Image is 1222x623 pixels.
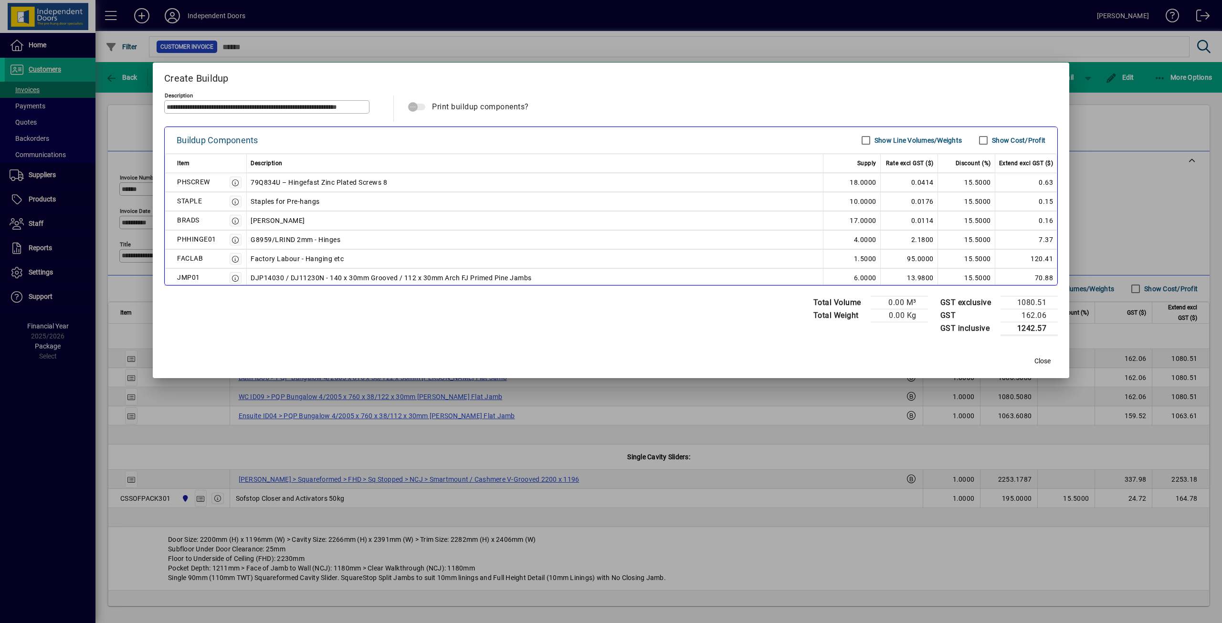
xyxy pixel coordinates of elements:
td: Total Weight [809,309,871,322]
label: Show Cost/Profit [990,136,1045,145]
td: 10.0000 [823,192,881,211]
span: Extend excl GST ($) [999,158,1053,169]
td: 7.37 [995,230,1058,249]
div: 2.1800 [885,234,934,245]
mat-label: Description [165,92,193,98]
td: 79Q834U – Hingefast Zinc Plated Screws 8 [247,173,823,192]
td: Staples for Pre-hangs [247,192,823,211]
td: 0.16 [995,211,1058,230]
span: Close [1034,356,1051,366]
td: GST [936,309,1001,322]
td: [PERSON_NAME] [247,211,823,230]
td: 15.5000 [938,192,995,211]
td: G8959/LRIND 2mm - Hinges [247,230,823,249]
td: 15.5000 [938,268,995,287]
td: 1.5000 [823,249,881,268]
button: Close [1027,352,1058,370]
td: 17.0000 [823,211,881,230]
div: 13.9800 [885,272,934,284]
td: 18.0000 [823,173,881,192]
td: 0.00 Kg [871,309,928,322]
span: Item [177,158,190,169]
td: DJP14030 / DJ11230N - 140 x 30mm Grooved / 112 x 30mm Arch FJ Primed Pine Jambs [247,268,823,287]
td: 0.15 [995,192,1058,211]
div: JMP01 [177,272,200,283]
td: 15.5000 [938,173,995,192]
td: 1080.51 [1001,296,1058,309]
td: 0.00 M³ [871,296,928,309]
div: FACLAB [177,253,203,264]
td: 4.0000 [823,230,881,249]
label: Show Line Volumes/Weights [873,136,962,145]
td: 6.0000 [823,268,881,287]
div: 95.0000 [885,253,934,264]
td: GST inclusive [936,322,1001,335]
span: Description [251,158,283,169]
h2: Create Buildup [153,63,1069,90]
span: Discount (%) [956,158,991,169]
td: Factory Labour - Hanging etc [247,249,823,268]
div: 0.0414 [885,177,934,188]
div: STAPLE [177,195,202,207]
td: 15.5000 [938,211,995,230]
td: 15.5000 [938,230,995,249]
td: Total Volume [809,296,871,309]
td: GST exclusive [936,296,1001,309]
div: BRADS [177,214,200,226]
span: Supply [857,158,876,169]
td: 120.41 [995,249,1058,268]
div: 0.0114 [885,215,934,226]
span: Print buildup components? [432,102,529,111]
td: 162.06 [1001,309,1058,322]
div: PHHINGE01 [177,233,216,245]
div: 0.0176 [885,196,934,207]
td: 70.88 [995,268,1058,287]
div: Buildup Components [177,133,258,148]
td: 0.63 [995,173,1058,192]
td: 15.5000 [938,249,995,268]
div: PHSCREW [177,176,210,188]
td: 1242.57 [1001,322,1058,335]
span: Rate excl GST ($) [886,158,934,169]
